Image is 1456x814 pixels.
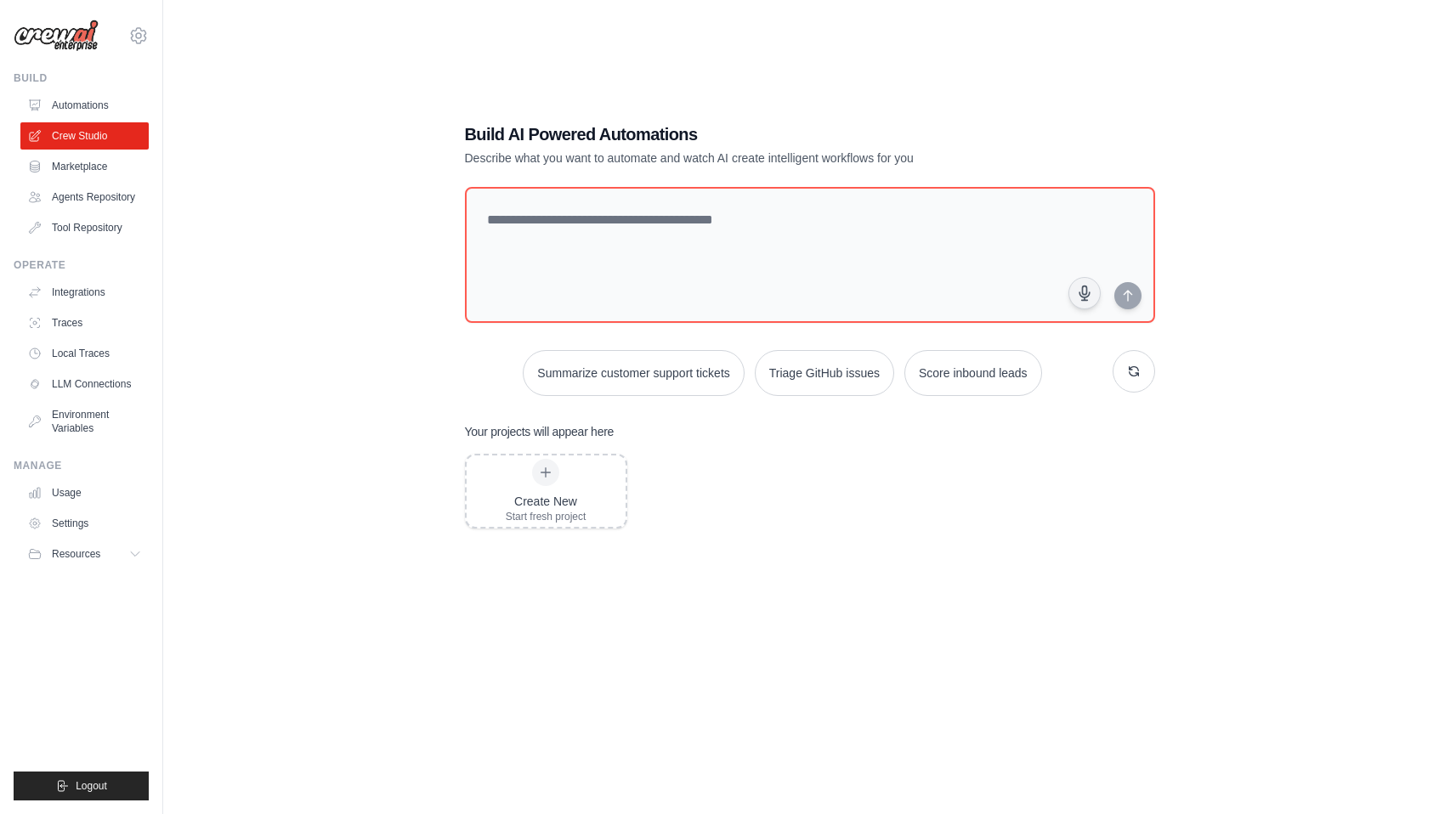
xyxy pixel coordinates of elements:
button: Resources [20,540,149,568]
div: Build [14,71,149,85]
a: Marketplace [20,153,149,180]
a: Usage [20,479,149,506]
button: Get new suggestions [1113,350,1155,393]
button: Triage GitHub issues [755,350,894,396]
h1: Build AI Powered Automations [465,122,1036,146]
button: Summarize customer support tickets [523,350,744,396]
span: Logout [76,779,107,793]
img: Logo [14,20,99,52]
button: Logout [14,772,149,800]
h3: Your projects will appear here [465,423,615,440]
div: Start fresh project [506,510,586,523]
a: Environment Variables [20,401,149,442]
a: Crew Studio [20,122,149,150]
div: Operate [14,258,149,272]
div: Create New [506,493,586,510]
a: Local Traces [20,340,149,367]
a: Automations [20,92,149,119]
div: Manage [14,459,149,472]
a: Agents Repository [20,184,149,211]
span: Resources [52,547,100,561]
a: Tool Repository [20,214,149,241]
a: Traces [20,309,149,336]
button: Score inbound leads [904,350,1042,396]
p: Describe what you want to automate and watch AI create intelligent workflows for you [465,150,1036,167]
a: LLM Connections [20,370,149,398]
a: Integrations [20,279,149,306]
a: Settings [20,510,149,537]
button: Click to speak your automation idea [1068,277,1101,309]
